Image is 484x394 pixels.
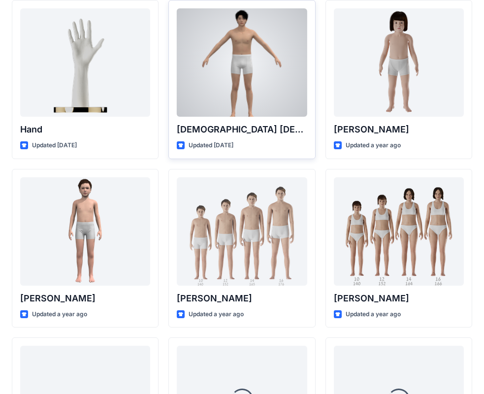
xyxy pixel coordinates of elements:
a: Brandon [177,177,307,286]
p: Hand [20,123,150,136]
a: Emil [20,177,150,286]
p: Updated a year ago [346,309,401,320]
p: Updated a year ago [32,309,87,320]
a: Hand [20,8,150,117]
a: Male Asian [177,8,307,117]
p: [PERSON_NAME] [334,292,464,305]
a: Brenda [334,177,464,286]
p: Updated [DATE] [189,140,233,151]
p: Updated [DATE] [32,140,77,151]
p: [PERSON_NAME] [334,123,464,136]
a: Charlie [334,8,464,117]
p: [PERSON_NAME] [20,292,150,305]
p: [PERSON_NAME] [177,292,307,305]
p: Updated a year ago [189,309,244,320]
p: [DEMOGRAPHIC_DATA] [DEMOGRAPHIC_DATA] [177,123,307,136]
p: Updated a year ago [346,140,401,151]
